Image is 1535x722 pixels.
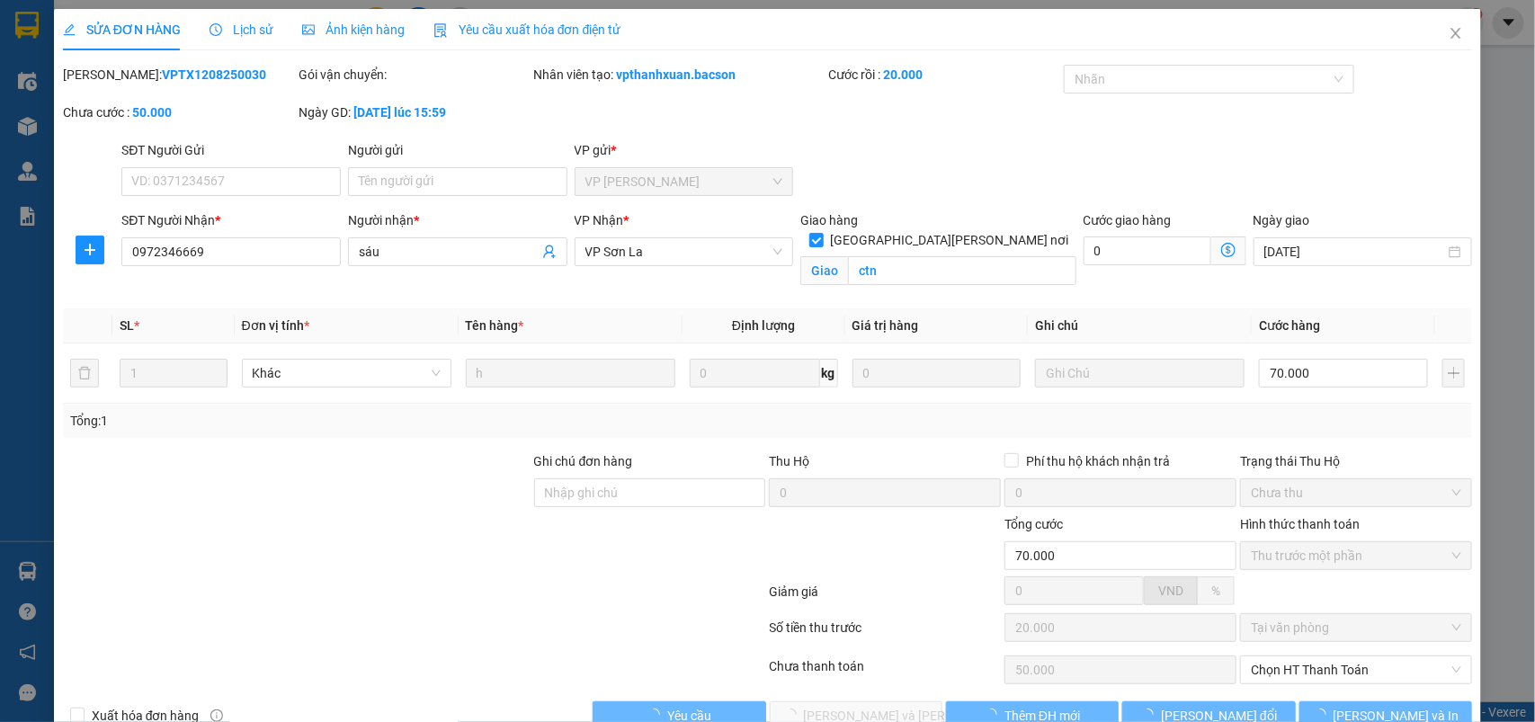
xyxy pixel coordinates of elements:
span: edit [63,23,76,36]
label: Ghi chú đơn hàng [534,454,633,468]
span: Giao hàng [800,213,858,227]
div: SĐT Người Gửi [121,140,341,160]
input: Cước giao hàng [1084,236,1211,265]
input: Ngày giao [1264,242,1446,262]
label: Ngày giao [1254,213,1310,227]
div: Trạng thái Thu Hộ [1240,451,1472,471]
span: Tại văn phòng [1251,614,1461,641]
span: [GEOGRAPHIC_DATA][PERSON_NAME] nơi [824,230,1076,250]
div: Gói vận chuyển: [299,65,531,85]
span: Tổng cước [1004,517,1063,531]
span: dollar-circle [1221,243,1236,257]
input: Giao tận nơi [848,256,1076,285]
span: Lịch sử [210,22,273,37]
span: SỬA ĐƠN HÀNG [63,22,181,37]
input: Ghi Chú [1035,359,1245,388]
span: Cước hàng [1259,318,1320,333]
button: plus [76,236,104,264]
button: delete [70,359,99,388]
span: VND [1158,584,1183,598]
th: Ghi chú [1028,308,1252,343]
div: VP gửi [575,140,794,160]
b: VPTX1208250030 [162,67,266,82]
span: Ảnh kiện hàng [302,22,405,37]
span: SL [120,318,134,333]
span: VP Sơn La [585,238,783,265]
span: Giao [800,256,848,285]
span: info-circle [210,709,223,722]
div: SĐT Người Nhận [121,210,341,230]
span: Giá trị hàng [852,318,919,333]
span: Khác [253,360,441,387]
input: VD: Bàn, Ghế [466,359,675,388]
div: Giảm giá [768,582,1004,613]
input: 0 [852,359,1022,388]
span: VP Thanh Xuân [585,168,783,195]
span: Định lượng [732,318,795,333]
label: Hình thức thanh toán [1240,517,1360,531]
span: loading [1314,709,1334,721]
span: loading [985,709,1004,721]
b: [DATE] lúc 15:59 [353,105,446,120]
span: kg [820,359,838,388]
div: Người nhận [348,210,567,230]
label: Cước giao hàng [1084,213,1172,227]
span: Chọn HT Thanh Toán [1251,656,1461,683]
div: Chưa thanh toán [768,656,1004,688]
div: [PERSON_NAME]: [63,65,295,85]
span: Phí thu hộ khách nhận trả [1019,451,1177,471]
img: icon [433,23,448,38]
span: close [1449,26,1463,40]
span: Đơn vị tính [242,318,309,333]
input: Ghi chú đơn hàng [534,478,766,507]
span: VP Nhận [575,213,624,227]
span: user-add [542,245,557,259]
span: Thu Hộ [769,454,809,468]
span: % [1211,584,1220,598]
span: loading [1141,709,1161,721]
input: 0 [1004,613,1236,642]
b: 50.000 [132,105,172,120]
span: Thu trước một phần [1251,542,1461,569]
button: plus [1442,359,1465,388]
span: plus [76,243,103,257]
div: Nhân viên tạo: [534,65,825,85]
div: Người gửi [348,140,567,160]
span: Yêu cầu xuất hóa đơn điện tử [433,22,621,37]
b: vpthanhxuan.bacson [617,67,736,82]
div: Tổng: 1 [70,411,593,431]
span: loading [647,709,667,721]
span: Tên hàng [466,318,524,333]
span: picture [302,23,315,36]
span: Chưa thu [1251,479,1461,506]
div: Cước rồi : [828,65,1060,85]
div: Ngày GD: [299,103,531,122]
span: clock-circle [210,23,222,36]
label: Số tiền thu trước [770,620,862,635]
div: Chưa cước : [63,103,295,122]
b: 20.000 [883,67,923,82]
button: Close [1431,9,1481,59]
